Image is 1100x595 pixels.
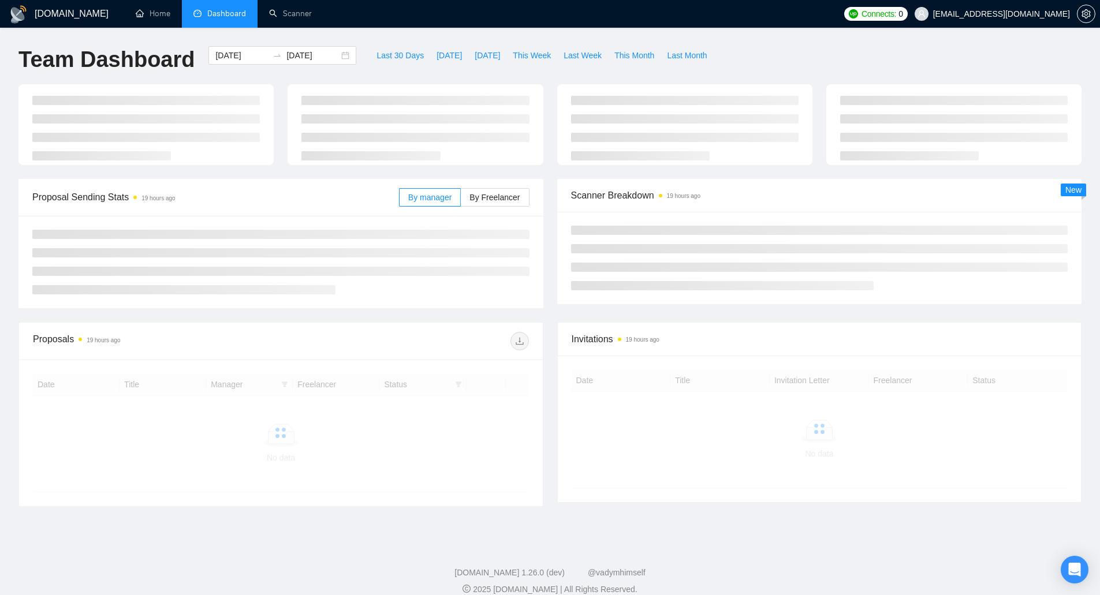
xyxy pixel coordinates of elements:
span: Invitations [572,332,1068,346]
a: setting [1077,9,1095,18]
button: Last Month [661,46,713,65]
span: [DATE] [437,49,462,62]
button: Last Week [557,46,608,65]
span: Dashboard [207,9,246,18]
span: Last Month [667,49,707,62]
span: Proposal Sending Stats [32,190,399,204]
img: upwork-logo.png [849,9,858,18]
span: Scanner Breakdown [571,188,1068,203]
span: setting [1077,9,1095,18]
button: Last 30 Days [370,46,430,65]
span: By Freelancer [469,193,520,202]
a: homeHome [136,9,170,18]
button: This Month [608,46,661,65]
span: swap-right [273,51,282,60]
img: logo [9,5,28,24]
div: Open Intercom Messenger [1061,556,1088,583]
time: 19 hours ago [626,336,659,343]
span: Last 30 Days [376,49,424,62]
button: [DATE] [430,46,468,65]
button: This Week [506,46,557,65]
input: End date [286,49,339,62]
span: Last Week [564,49,602,62]
span: This Month [614,49,654,62]
span: copyright [463,585,471,593]
span: Connects: [862,8,896,20]
span: user [918,10,926,18]
span: By manager [408,193,452,202]
input: Start date [215,49,268,62]
h1: Team Dashboard [18,46,195,73]
button: setting [1077,5,1095,23]
span: 0 [898,8,903,20]
button: [DATE] [468,46,506,65]
a: [DOMAIN_NAME] 1.26.0 (dev) [454,568,565,577]
time: 19 hours ago [667,193,700,199]
div: Proposals [33,332,281,350]
span: [DATE] [475,49,500,62]
time: 19 hours ago [87,337,120,343]
span: This Week [513,49,551,62]
span: New [1065,185,1082,194]
time: 19 hours ago [141,195,175,201]
span: to [273,51,282,60]
span: dashboard [193,9,202,17]
a: @vadymhimself [588,568,646,577]
a: searchScanner [269,9,312,18]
